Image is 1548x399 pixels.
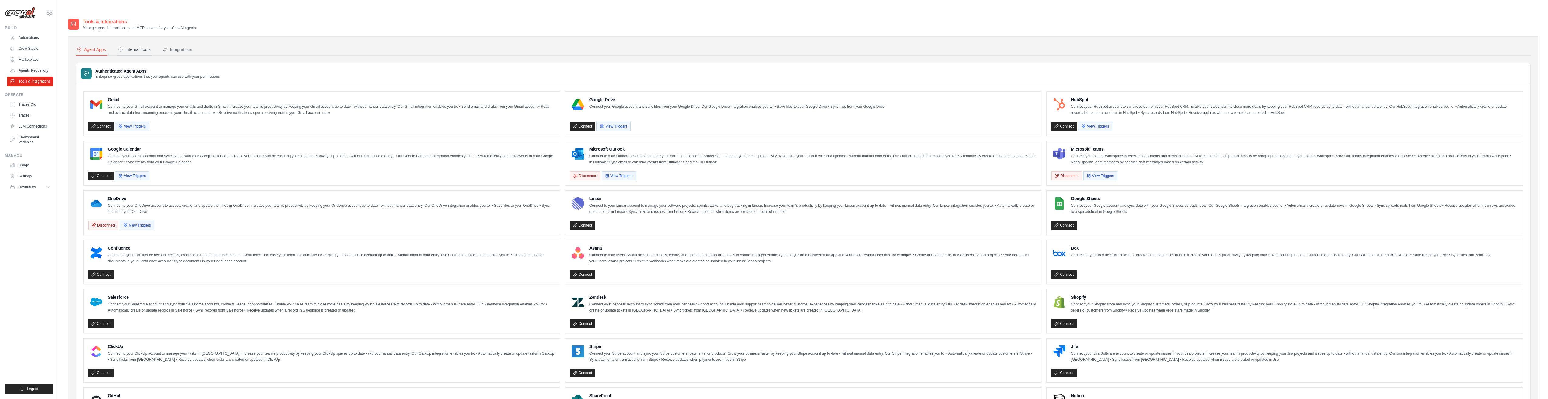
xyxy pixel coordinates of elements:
[83,26,196,30] p: Manage apps, internal tools, and MCP servers for your CrewAI agents
[1053,296,1065,308] img: Shopify Logo
[5,153,53,158] div: Manage
[1083,171,1117,180] button: View Triggers
[1051,122,1077,131] a: Connect
[1071,245,1490,251] h4: Box
[88,122,114,131] a: Connect
[1051,319,1077,328] a: Connect
[572,296,584,308] img: Zendesk Logo
[589,294,1037,300] h4: Zendesk
[1071,302,1518,313] p: Connect your Shopify store and sync your Shopify customers, orders, or products. Grow your busine...
[88,319,114,328] a: Connect
[1071,196,1518,202] h4: Google Sheets
[570,270,595,279] a: Connect
[90,345,102,357] img: ClickUp Logo
[108,302,555,313] p: Connect your Salesforce account and sync your Salesforce accounts, contacts, leads, or opportunit...
[589,146,1037,152] h4: Microsoft Outlook
[83,18,196,26] h2: Tools & Integrations
[1071,351,1518,363] p: Connect your Jira Software account to create or update issues in your Jira projects. Increase you...
[108,245,555,251] h4: Confluence
[572,197,584,210] img: Linear Logo
[1071,294,1518,300] h4: Shopify
[572,247,584,259] img: Asana Logo
[1071,203,1518,215] p: Connect your Google account and sync data with your Google Sheets spreadsheets. Our Google Sheets...
[108,343,555,350] h4: ClickUp
[7,66,53,75] a: Agents Repository
[1053,247,1065,259] img: Box Logo
[163,46,192,53] div: Integrations
[589,252,1037,264] p: Connect to your users’ Asana account to access, create, and update their tasks or projects in Asa...
[120,221,154,230] button: View Triggers
[602,171,636,180] button: View Triggers
[1071,343,1518,350] h4: Jira
[7,33,53,43] a: Automations
[570,171,600,180] button: Disconnect
[95,74,220,79] p: Enterprise-grade applications that your agents can use with your permissions
[7,171,53,181] a: Settings
[88,172,114,180] a: Connect
[596,122,630,131] button: View Triggers
[90,296,102,308] img: Salesforce Logo
[108,203,555,215] p: Connect to your OneDrive account to access, create, and update their files in OneDrive. Increase ...
[589,245,1037,251] h4: Asana
[589,203,1037,215] p: Connect to your Linear account to manage your software projects, sprints, tasks, and bug tracking...
[7,77,53,86] a: Tools & Integrations
[7,182,53,192] button: Resources
[589,393,1037,399] h4: SharePoint
[88,221,118,230] button: Disconnect
[1071,104,1518,116] p: Connect your HubSpot account to sync records from your HubSpot CRM. Enable your sales team to clo...
[1051,270,1077,279] a: Connect
[108,294,555,300] h4: Salesforce
[589,196,1037,202] h4: Linear
[589,343,1037,350] h4: Stripe
[589,153,1037,165] p: Connect to your Outlook account to manage your mail and calendar in SharePoint. Increase your tea...
[108,146,555,152] h4: Google Calendar
[1051,171,1082,180] button: Disconnect
[90,197,102,210] img: OneDrive Logo
[572,98,584,111] img: Google Drive Logo
[7,100,53,109] a: Traces Old
[1071,97,1518,103] h4: HubSpot
[570,221,595,230] a: Connect
[162,44,193,56] button: Integrations
[7,132,53,147] a: Environment Variables
[1051,369,1077,377] a: Connect
[5,384,53,394] button: Logout
[570,122,595,131] a: Connect
[5,26,53,30] div: Build
[117,44,152,56] button: Internal Tools
[88,369,114,377] a: Connect
[5,7,35,19] img: Logo
[115,171,149,180] button: View Triggers
[108,153,555,165] p: Connect your Google account and sync events with your Google Calendar. Increase your productivity...
[1071,393,1518,399] h4: Notion
[95,68,220,74] h3: Authenticated Agent Apps
[7,111,53,120] a: Traces
[90,148,102,160] img: Google Calendar Logo
[90,247,102,259] img: Confluence Logo
[570,369,595,377] a: Connect
[589,104,885,110] p: Connect your Google account and sync files from your Google Drive. Our Google Drive integration e...
[1071,153,1518,165] p: Connect your Teams workspace to receive notifications and alerts in Teams. Stay connected to impo...
[88,270,114,279] a: Connect
[27,387,38,391] span: Logout
[589,302,1037,313] p: Connect your Zendesk account to sync tickets from your Zendesk Support account. Enable your suppo...
[572,148,584,160] img: Microsoft Outlook Logo
[108,196,555,202] h4: OneDrive
[7,55,53,64] a: Marketplace
[1053,148,1065,160] img: Microsoft Teams Logo
[572,345,584,357] img: Stripe Logo
[1071,252,1490,258] p: Connect to your Box account to access, create, and update files in Box. Increase your team’s prod...
[5,92,53,97] div: Operate
[19,185,36,189] span: Resources
[118,46,151,53] div: Internal Tools
[589,97,885,103] h4: Google Drive
[1053,98,1065,111] img: HubSpot Logo
[115,122,149,131] button: View Triggers
[108,104,555,116] p: Connect to your Gmail account to manage your emails and drafts in Gmail. Increase your team’s pro...
[108,393,555,399] h4: GitHub
[1071,146,1518,152] h4: Microsoft Teams
[589,351,1037,363] p: Connect your Stripe account and sync your Stripe customers, payments, or products. Grow your busi...
[90,98,102,111] img: Gmail Logo
[7,44,53,53] a: Crew Studio
[570,319,595,328] a: Connect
